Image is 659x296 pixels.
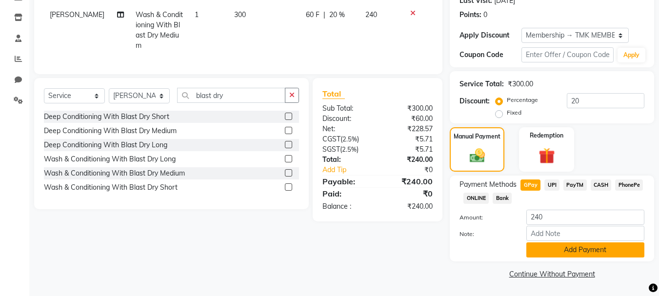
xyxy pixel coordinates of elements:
input: Add Note [526,226,644,241]
div: Deep Conditioning With Blast Dry Long [44,140,167,150]
div: ₹240.00 [378,201,440,212]
div: ₹240.00 [378,155,440,165]
span: 2.5% [342,135,357,143]
div: ₹0 [388,165,440,175]
div: Payable: [315,176,378,187]
label: Percentage [507,96,538,104]
div: Wash & Conditioning With Blast Dry Short [44,182,178,193]
div: Paid: [315,188,378,199]
div: ₹5.71 [378,134,440,144]
div: ₹240.00 [378,176,440,187]
div: Wash & Conditioning With Blast Dry Medium [44,168,185,178]
div: 0 [483,10,487,20]
span: 2.5% [342,145,357,153]
div: Points: [459,10,481,20]
label: Manual Payment [454,132,500,141]
span: 1 [195,10,199,19]
span: Payment Methods [459,179,517,190]
div: Coupon Code [459,50,521,60]
img: _gift.svg [534,146,560,166]
img: _cash.svg [465,147,490,164]
div: ₹60.00 [378,114,440,124]
input: Enter Offer / Coupon Code [521,47,614,62]
div: Service Total: [459,79,504,89]
button: Add Payment [526,242,644,257]
div: ( ) [315,134,378,144]
label: Redemption [530,131,563,140]
input: Amount [526,210,644,225]
a: Add Tip [315,165,388,175]
span: 300 [234,10,246,19]
span: Wash & Conditioning With Blast Dry Medium [136,10,183,50]
div: ( ) [315,144,378,155]
div: Deep Conditioning With Blast Dry Medium [44,126,177,136]
span: CGST [322,135,340,143]
div: Apply Discount [459,30,521,40]
span: 20 % [329,10,345,20]
span: [PERSON_NAME] [50,10,104,19]
div: ₹228.57 [378,124,440,134]
span: CASH [591,179,612,191]
label: Fixed [507,108,521,117]
div: ₹300.00 [508,79,533,89]
div: Wash & Conditioning With Blast Dry Long [44,154,176,164]
div: Deep Conditioning With Blast Dry Short [44,112,169,122]
label: Amount: [452,213,519,222]
label: Note: [452,230,519,238]
span: UPI [544,179,559,191]
div: Net: [315,124,378,134]
span: Total [322,89,345,99]
div: ₹300.00 [378,103,440,114]
div: Total: [315,155,378,165]
span: 60 F [306,10,320,20]
div: ₹0 [378,188,440,199]
span: PhonePe [615,179,643,191]
div: Balance : [315,201,378,212]
span: Bank [493,193,512,204]
div: ₹5.71 [378,144,440,155]
a: Continue Without Payment [452,269,652,279]
span: ONLINE [463,193,489,204]
span: | [323,10,325,20]
span: SGST [322,145,340,154]
span: GPay [520,179,540,191]
span: PayTM [563,179,587,191]
button: Apply [618,48,645,62]
div: Sub Total: [315,103,378,114]
input: Search or Scan [177,88,285,103]
div: Discount: [459,96,490,106]
div: Discount: [315,114,378,124]
span: 240 [365,10,377,19]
